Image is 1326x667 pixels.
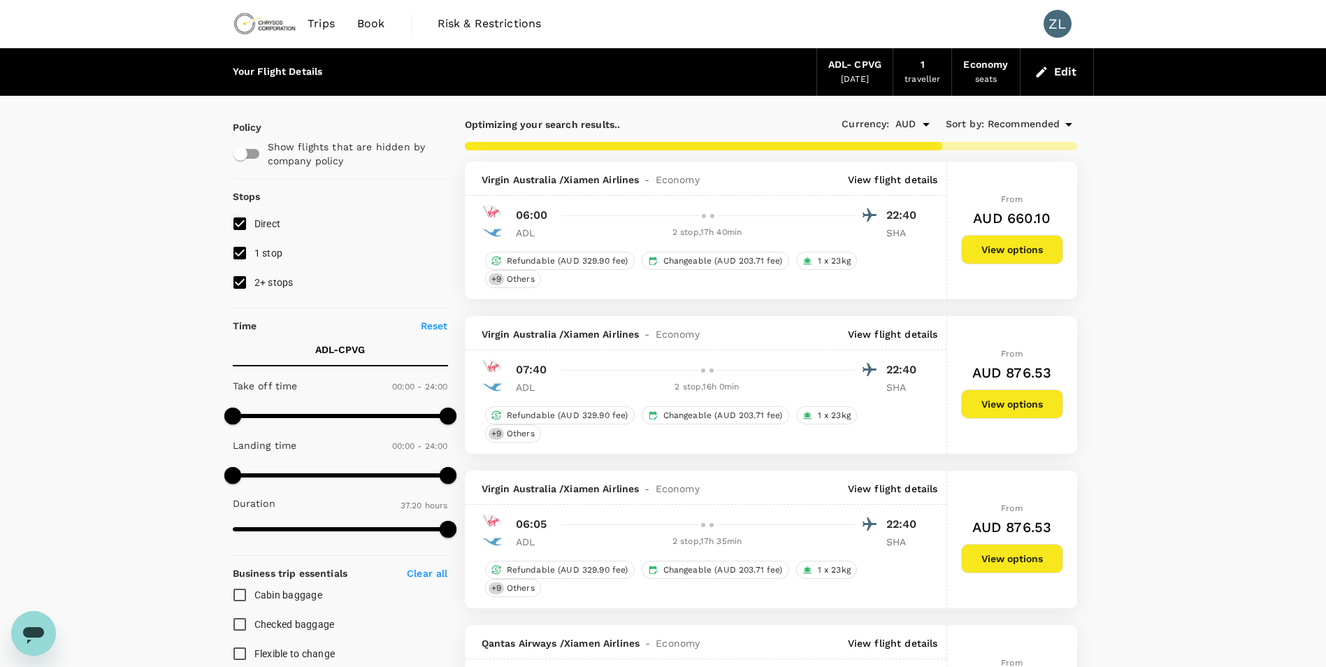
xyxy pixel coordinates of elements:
div: Refundable (AUD 329.90 fee) [485,252,635,270]
span: Changeable (AUD 203.71 fee) [658,255,788,267]
span: 1 x 23kg [812,410,856,422]
img: Chrysos Corporation [233,8,297,39]
span: Risk & Restrictions [438,15,542,32]
img: VA [482,356,503,377]
span: From [1001,349,1023,359]
span: Refundable (AUD 329.90 fee) [501,564,634,576]
h6: AUD 660.10 [973,207,1051,229]
div: 2 stop , 16h 0min [559,380,856,394]
p: Landing time [233,438,297,452]
div: traveller [905,73,940,87]
p: 06:00 [516,207,548,224]
p: Take off time [233,379,298,393]
img: MF [482,531,503,552]
div: 1 [921,57,925,73]
span: Economy [656,636,700,650]
div: [DATE] [841,73,869,87]
span: Economy [656,482,700,496]
div: 1 x 23kg [796,252,857,270]
div: Changeable (AUD 203.71 fee) [642,561,789,579]
p: Duration [233,496,275,510]
p: Reset [421,319,448,333]
p: SHA [886,535,921,549]
span: - [639,173,655,187]
span: Economy [656,327,700,341]
button: Edit [1032,61,1082,83]
div: seats [975,73,997,87]
p: View flight details [848,327,938,341]
div: Refundable (AUD 329.90 fee) [485,561,635,579]
div: 1 x 23kg [796,406,857,424]
h6: AUD 876.53 [972,361,1052,384]
div: 2 stop , 17h 35min [559,535,856,549]
div: 1 x 23kg [796,561,857,579]
span: Sort by : [946,117,984,132]
p: View flight details [848,636,938,650]
span: 2+ stops [254,277,294,288]
span: Changeable (AUD 203.71 fee) [658,410,788,422]
img: MF [482,377,503,398]
span: Changeable (AUD 203.71 fee) [658,564,788,576]
span: + 9 [489,582,504,594]
span: + 9 [489,428,504,440]
span: Direct [254,218,281,229]
strong: Stops [233,191,261,202]
span: Checked baggage [254,619,335,630]
span: 00:00 - 24:00 [392,382,448,392]
span: Refundable (AUD 329.90 fee) [501,255,634,267]
span: Recommended [988,117,1060,132]
p: ADL [516,226,551,240]
p: ADL [516,380,551,394]
div: Economy [963,57,1008,73]
span: - [639,327,655,341]
p: 22:40 [886,516,921,533]
span: Trips [308,15,335,32]
button: View options [961,235,1063,264]
span: - [639,482,655,496]
strong: Business trip essentials [233,568,348,579]
img: VA [482,201,503,222]
span: - [640,636,656,650]
span: Refundable (AUD 329.90 fee) [501,410,634,422]
p: SHA [886,226,921,240]
span: Currency : [842,117,889,132]
span: Others [501,428,540,440]
div: Changeable (AUD 203.71 fee) [642,406,789,424]
span: 1 x 23kg [812,255,856,267]
button: View options [961,544,1063,573]
div: ZL [1044,10,1072,38]
span: From [1001,503,1023,513]
p: View flight details [848,173,938,187]
p: ADL [516,535,551,549]
div: 2 stop , 17h 40min [559,226,856,240]
button: Open [916,115,936,134]
p: SHA [886,380,921,394]
p: Clear all [407,566,447,580]
div: +9Others [485,424,541,443]
div: Changeable (AUD 203.71 fee) [642,252,789,270]
span: + 9 [489,273,504,285]
button: View options [961,389,1063,419]
p: View flight details [848,482,938,496]
span: 37.20 hours [401,501,448,510]
p: Show flights that are hidden by company policy [268,140,438,168]
span: Cabin baggage [254,589,322,601]
div: +9Others [485,579,541,597]
span: Economy [656,173,700,187]
div: +9Others [485,270,541,288]
p: Optimizing your search results.. [465,117,771,131]
p: ADL - CPVG [315,343,365,357]
span: Book [357,15,385,32]
span: Virgin Australia / Xiamen Airlines [482,482,640,496]
span: Others [501,273,540,285]
p: 07:40 [516,361,547,378]
div: ADL - CPVG [828,57,881,73]
iframe: Button to launch messaging window [11,611,56,656]
p: 22:40 [886,207,921,224]
span: From [1001,194,1023,204]
img: VA [482,510,503,531]
p: 22:40 [886,361,921,378]
p: 06:05 [516,516,547,533]
div: Refundable (AUD 329.90 fee) [485,406,635,424]
span: Others [501,582,540,594]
